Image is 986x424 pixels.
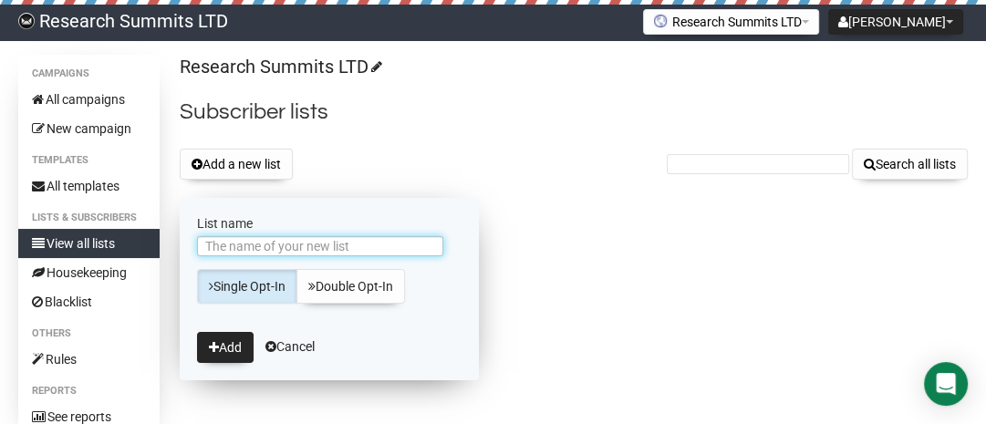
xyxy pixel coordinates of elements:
[18,380,160,402] li: Reports
[18,63,160,85] li: Campaigns
[18,114,160,143] a: New campaign
[180,56,379,78] a: Research Summits LTD
[18,207,160,229] li: Lists & subscribers
[197,236,443,256] input: The name of your new list
[180,96,968,129] h2: Subscriber lists
[18,13,35,29] img: bccbfd5974049ef095ce3c15df0eef5a
[18,287,160,316] a: Blacklist
[18,171,160,201] a: All templates
[296,269,405,304] a: Double Opt-In
[18,85,160,114] a: All campaigns
[197,332,254,363] button: Add
[852,149,968,180] button: Search all lists
[828,9,963,35] button: [PERSON_NAME]
[18,150,160,171] li: Templates
[924,362,968,406] div: Open Intercom Messenger
[197,215,462,232] label: List name
[653,14,668,28] img: favicons
[265,339,315,354] a: Cancel
[18,345,160,374] a: Rules
[180,149,293,180] button: Add a new list
[18,323,160,345] li: Others
[18,229,160,258] a: View all lists
[18,258,160,287] a: Housekeeping
[197,269,297,304] a: Single Opt-In
[643,9,819,35] button: Research Summits LTD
